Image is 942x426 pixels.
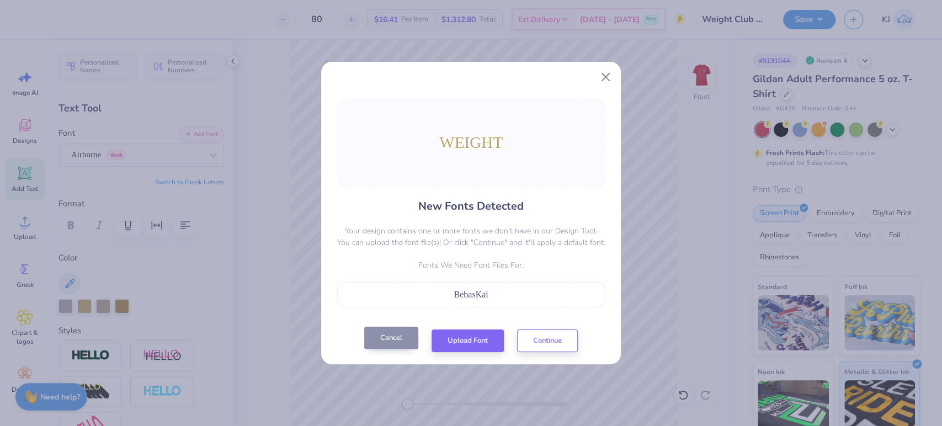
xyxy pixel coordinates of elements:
[337,225,605,248] p: Your design contains one or more fonts we don't have in our Design Tool. You can upload the font ...
[337,259,605,271] p: Fonts We Need Font Files For:
[418,198,524,214] h4: New Fonts Detected
[432,329,504,352] button: Upload Font
[454,290,488,299] span: BebasKai
[517,329,578,352] button: Continue
[595,66,616,87] button: Close
[364,327,418,349] button: Cancel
